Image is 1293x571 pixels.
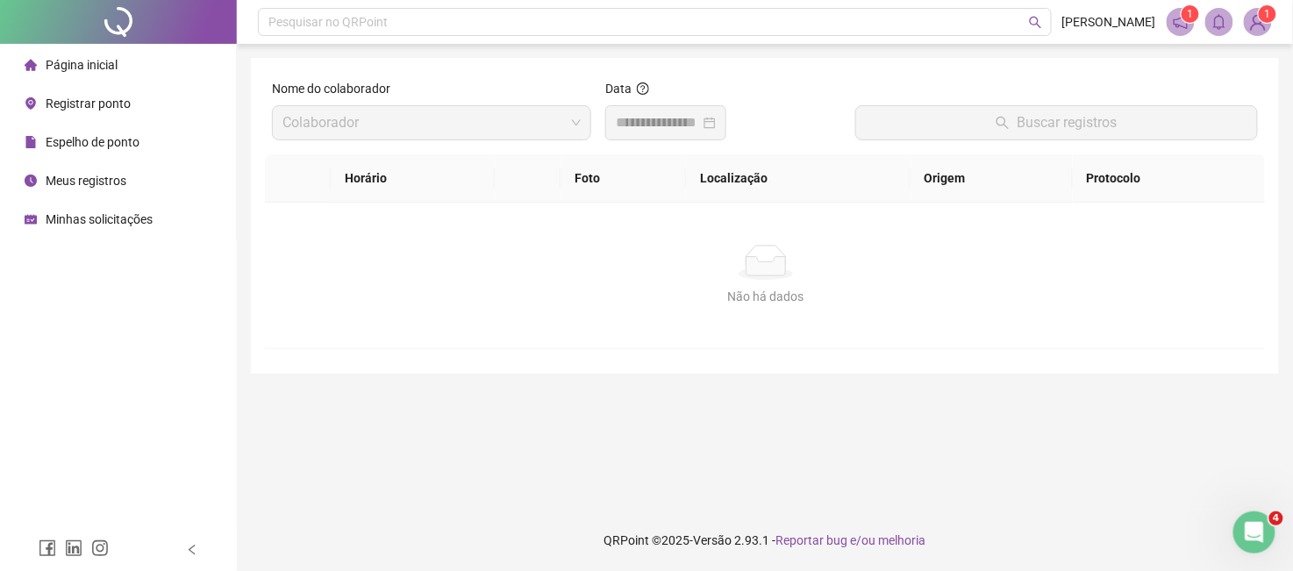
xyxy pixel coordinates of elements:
span: schedule [25,213,37,225]
span: Versão [694,533,732,547]
sup: 1 [1182,5,1199,23]
span: bell [1211,14,1227,30]
span: Página inicial [46,58,118,72]
span: instagram [91,539,109,557]
span: question-circle [637,82,649,95]
th: Protocolo [1073,154,1266,203]
span: 1 [1265,8,1271,20]
th: Localização [686,154,910,203]
span: 1 [1188,8,1194,20]
th: Foto [561,154,686,203]
iframe: Intercom live chat [1233,511,1275,553]
span: linkedin [65,539,82,557]
span: Reportar bug e/ou melhoria [776,533,926,547]
span: Minhas solicitações [46,212,153,226]
img: 52243 [1245,9,1271,35]
footer: QRPoint © 2025 - 2.93.1 - [237,510,1293,571]
span: search [1029,16,1042,29]
span: file [25,136,37,148]
span: left [186,544,198,556]
sup: Atualize o seu contato no menu Meus Dados [1259,5,1276,23]
span: home [25,59,37,71]
span: notification [1173,14,1189,30]
button: Buscar registros [855,105,1258,140]
span: facebook [39,539,56,557]
th: Horário [331,154,495,203]
span: Registrar ponto [46,96,131,111]
span: environment [25,97,37,110]
span: clock-circle [25,175,37,187]
span: 4 [1269,511,1283,525]
span: Data [605,82,632,96]
span: Meus registros [46,174,126,188]
th: Origem [911,154,1073,203]
div: Não há dados [286,287,1245,306]
span: [PERSON_NAME] [1062,12,1156,32]
span: Espelho de ponto [46,135,139,149]
label: Nome do colaborador [272,79,402,98]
